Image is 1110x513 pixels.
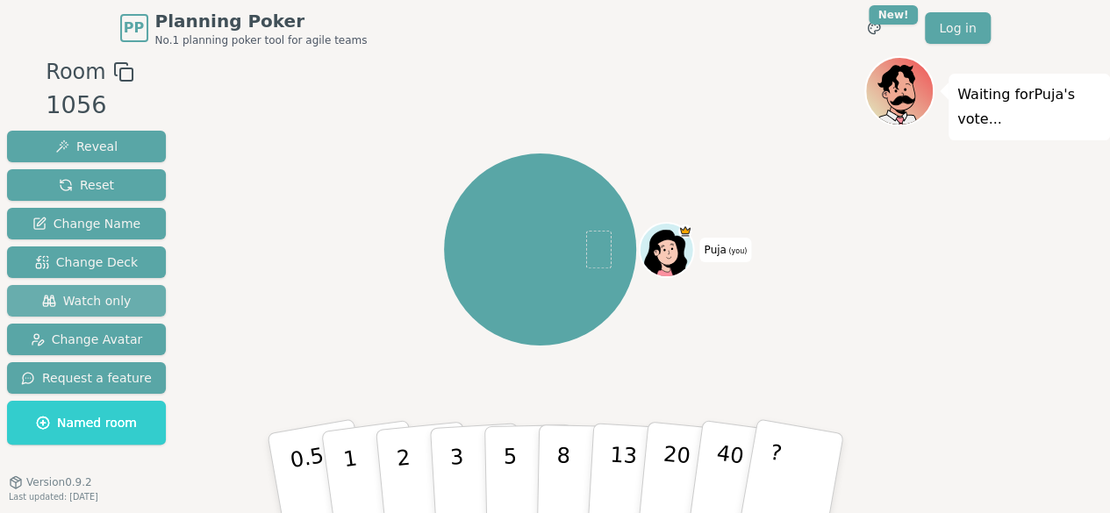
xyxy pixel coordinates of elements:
button: Reveal [7,131,166,162]
p: Waiting for Puja 's vote... [957,82,1101,132]
span: (you) [727,247,748,255]
button: Change Avatar [7,324,166,355]
button: Change Deck [7,246,166,278]
a: PPPlanning PokerNo.1 planning poker tool for agile teams [120,9,368,47]
span: PP [124,18,144,39]
span: Change Deck [35,253,138,271]
span: No.1 planning poker tool for agile teams [155,33,368,47]
span: Change Name [32,215,140,232]
span: Change Avatar [31,331,143,348]
button: Version0.9.2 [9,475,92,489]
div: 1056 [46,88,133,124]
a: Log in [925,12,990,44]
span: Click to change your name [699,238,751,262]
span: Version 0.9.2 [26,475,92,489]
button: New! [858,12,890,44]
button: Reset [7,169,166,201]
button: Change Name [7,208,166,239]
span: Request a feature [21,369,152,387]
button: Request a feature [7,362,166,394]
span: Planning Poker [155,9,368,33]
span: Reveal [55,138,118,155]
span: Puja is the host [678,224,691,238]
button: Click to change your avatar [641,224,691,275]
span: Last updated: [DATE] [9,492,98,502]
span: Room [46,56,105,88]
span: Watch only [42,292,132,310]
button: Watch only [7,285,166,317]
div: New! [869,5,919,25]
span: Reset [59,176,114,194]
span: Named room [36,414,137,431]
button: Named room [7,401,166,445]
